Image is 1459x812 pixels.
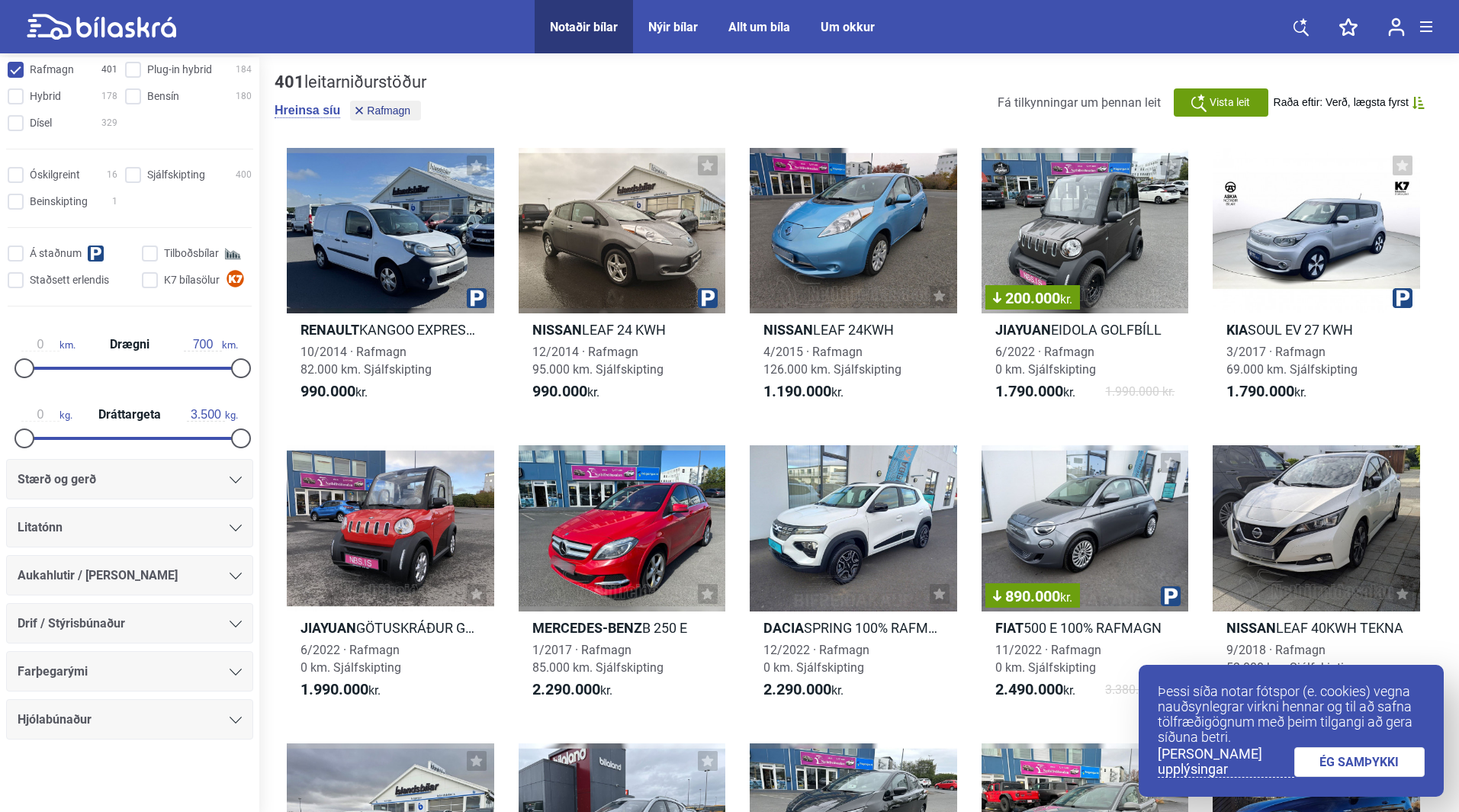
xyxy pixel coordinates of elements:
span: 16 [107,167,117,183]
span: 180 [236,88,252,104]
span: km. [184,338,238,351]
span: Tilboðsbílar [164,246,219,262]
span: kr. [300,681,381,699]
b: Nissan [1226,620,1276,636]
span: 329 [101,115,117,131]
span: kg. [21,408,72,422]
span: Beinskipting [30,194,88,210]
span: Drif / Stýrisbúnaður [18,613,125,634]
b: 1.990.000 [300,680,368,698]
img: user-login.svg [1388,18,1405,37]
span: 178 [101,88,117,104]
span: Fá tilkynningar um þennan leit [998,95,1161,110]
span: 6/2022 · Rafmagn 0 km. Sjálfskipting [300,643,401,675]
b: 2.290.000 [532,680,600,698]
a: KiaSOUL EV 27 KWH3/2017 · Rafmagn69.000 km. Sjálfskipting1.790.000kr. [1213,148,1420,415]
span: Vista leit [1210,95,1250,111]
button: Hreinsa síu [275,103,340,118]
h2: 500 E 100% RAFMAGN [982,619,1189,637]
b: Nissan [532,322,582,338]
h2: KANGOO EXPRESS ZE [287,321,494,339]
h2: LEAF 40KWH TEKNA [1213,619,1420,637]
a: NissanLEAF 24 KWH12/2014 · Rafmagn95.000 km. Sjálfskipting990.000kr. [519,148,726,415]
span: Plug-in hybrid [147,62,212,78]
h2: EIDOLA GOLFBÍLL [982,321,1189,339]
span: kr. [1060,292,1072,307]
b: 1.190.000 [763,382,831,400]
span: 10/2014 · Rafmagn 82.000 km. Sjálfskipting [300,345,432,377]
a: DaciaSPRING 100% RAFMAGN 230 KM DRÆGNI12/2022 · Rafmagn0 km. Sjálfskipting2.290.000kr. [750,445,957,712]
span: Drægni [106,339,153,351]
a: Nýir bílar [648,20,698,34]
h2: LEAF 24KWH [750,321,957,339]
span: 1.990.000 kr. [1105,383,1175,401]
b: Fiat [995,620,1024,636]
span: 400 [236,167,252,183]
span: Hybrid [30,88,61,104]
b: Nissan [763,322,813,338]
span: 11/2022 · Rafmagn 0 km. Sjálfskipting [995,643,1101,675]
a: Um okkur [821,20,875,34]
span: Rafmagn [367,105,410,116]
b: 1.790.000 [1226,382,1294,400]
span: km. [21,338,76,351]
p: Þessi síða notar fótspor (e. cookies) vegna nauðsynlegrar virkni hennar og til að safna tölfræðig... [1158,684,1425,745]
b: Kia [1226,322,1248,338]
button: Raða eftir: Verð, lægsta fyrst [1274,96,1425,109]
b: JIAYUAN [995,322,1051,338]
span: kr. [995,383,1075,401]
a: NissanLEAF 40KWH TEKNA9/2018 · Rafmagn53.000 km. Sjálfskipting2.490.000kr. [1213,445,1420,712]
b: 1.790.000 [995,382,1063,400]
span: 6/2022 · Rafmagn 0 km. Sjálfskipting [995,345,1096,377]
b: Renault [300,322,359,338]
a: Notaðir bílar [550,20,618,34]
a: RenaultKANGOO EXPRESS ZE10/2014 · Rafmagn82.000 km. Sjálfskipting990.000kr. [287,148,494,415]
span: 1 [112,194,117,210]
b: 2.490.000 [995,680,1063,698]
span: 890.000 [993,589,1072,604]
span: 12/2014 · Rafmagn 95.000 km. Sjálfskipting [532,345,664,377]
span: kr. [763,681,844,699]
span: Hjólabúnaður [18,709,92,730]
span: kr. [532,681,612,699]
img: parking.png [467,288,487,308]
span: 200.000 [993,290,1072,306]
a: 890.000kr.Fiat500 E 100% RAFMAGN11/2022 · Rafmagn0 km. Sjálfskipting2.490.000kr.3.380.000 kr. [982,445,1189,712]
a: JIAYUANGÖTUSKRÁÐUR GOLFBÍLL EIDOLA LZ EV6/2022 · Rafmagn0 km. Sjálfskipting1.990.000kr. [287,445,494,712]
b: 2.290.000 [763,680,831,698]
span: Staðsett erlendis [30,272,109,288]
span: kr. [1226,383,1306,401]
span: Dráttargeta [95,409,165,421]
img: parking.png [1393,288,1412,308]
a: ÉG SAMÞYKKI [1294,747,1425,777]
span: K7 bílasölur [164,272,220,288]
span: 184 [236,62,252,78]
span: kg. [187,408,238,422]
span: kr. [1060,590,1072,605]
h2: B 250 E [519,619,726,637]
span: 3/2017 · Rafmagn 69.000 km. Sjálfskipting [1226,345,1358,377]
a: 200.000kr.JIAYUANEIDOLA GOLFBÍLL6/2022 · Rafmagn0 km. Sjálfskipting1.790.000kr.1.990.000 kr. [982,148,1189,415]
span: Á staðnum [30,246,82,262]
span: Bensín [147,88,179,104]
span: Aukahlutir / [PERSON_NAME] [18,565,178,586]
b: Dacia [763,620,804,636]
b: Mercedes-Benz [532,620,642,636]
h2: GÖTUSKRÁÐUR GOLFBÍLL EIDOLA LZ EV [287,619,494,637]
button: Rafmagn [350,101,421,120]
span: Raða eftir: Verð, lægsta fyrst [1274,96,1409,109]
b: JIAYUAN [300,620,356,636]
span: 9/2018 · Rafmagn 53.000 km. Sjálfskipting [1226,643,1358,675]
span: Rafmagn [30,62,74,78]
span: Litatónn [18,517,63,538]
span: Stærð og gerð [18,469,96,490]
a: NissanLEAF 24KWH4/2015 · Rafmagn126.000 km. Sjálfskipting1.190.000kr. [750,148,957,415]
span: kr. [763,383,844,401]
h2: LEAF 24 KWH [519,321,726,339]
span: 3.380.000 kr. [1105,681,1175,699]
div: leitarniðurstöður [275,72,426,92]
span: kr. [300,383,368,401]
